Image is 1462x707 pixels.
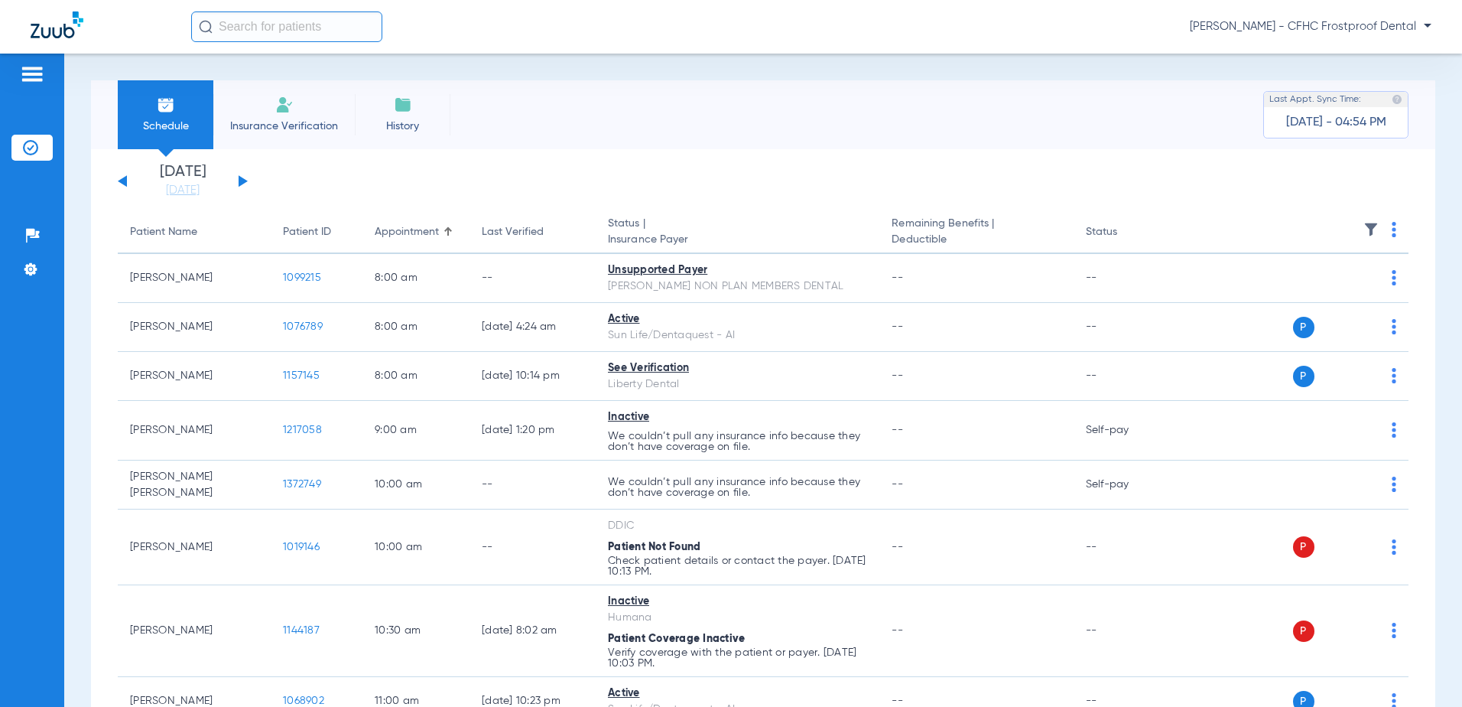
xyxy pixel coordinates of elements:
[1392,222,1396,237] img: group-dot-blue.svg
[469,585,596,677] td: [DATE] 8:02 AM
[892,479,903,490] span: --
[283,542,320,552] span: 1019146
[283,224,350,240] div: Patient ID
[469,254,596,303] td: --
[1293,536,1314,558] span: P
[469,352,596,401] td: [DATE] 10:14 PM
[129,119,202,134] span: Schedule
[469,461,596,510] td: --
[892,696,903,706] span: --
[118,352,271,401] td: [PERSON_NAME]
[1293,317,1314,338] span: P
[1392,94,1402,105] img: last sync help info
[362,303,469,352] td: 8:00 AM
[1190,19,1431,34] span: [PERSON_NAME] - CFHC Frostproof Dental
[608,327,867,344] div: Sun Life/Dentaquest - AI
[608,376,867,393] div: Liberty Dental
[608,610,867,626] div: Humana
[608,311,867,327] div: Active
[608,431,867,452] p: We couldn’t pull any insurance info because they don’t have coverage on file.
[362,585,469,677] td: 10:30 AM
[1074,585,1177,677] td: --
[1269,92,1361,107] span: Last Appt. Sync Time:
[362,510,469,585] td: 10:00 AM
[608,232,867,248] span: Insurance Payer
[469,303,596,352] td: [DATE] 4:24 AM
[283,625,320,636] span: 1144187
[191,11,382,42] input: Search for patients
[366,119,439,134] span: History
[1074,254,1177,303] td: --
[130,224,258,240] div: Patient Name
[1293,621,1314,642] span: P
[1363,222,1379,237] img: filter.svg
[1392,539,1396,555] img: group-dot-blue.svg
[283,696,324,706] span: 1068902
[1392,270,1396,285] img: group-dot-blue.svg
[394,96,412,114] img: History
[892,232,1061,248] span: Deductible
[375,224,439,240] div: Appointment
[118,401,271,461] td: [PERSON_NAME]
[596,211,879,254] th: Status |
[137,183,229,198] a: [DATE]
[137,165,229,198] li: [DATE]
[118,585,271,677] td: [PERSON_NAME]
[225,119,343,134] span: Insurance Verification
[879,211,1073,254] th: Remaining Benefits |
[31,11,83,38] img: Zuub Logo
[130,224,197,240] div: Patient Name
[362,461,469,510] td: 10:00 AM
[283,479,321,490] span: 1372749
[1286,115,1386,130] span: [DATE] - 04:54 PM
[1074,303,1177,352] td: --
[892,425,903,435] span: --
[362,352,469,401] td: 8:00 AM
[608,555,867,577] p: Check patient details or contact the payer. [DATE] 10:13 PM.
[283,370,320,381] span: 1157145
[892,272,903,283] span: --
[118,510,271,585] td: [PERSON_NAME]
[118,254,271,303] td: [PERSON_NAME]
[608,542,700,552] span: Patient Not Found
[608,409,867,425] div: Inactive
[375,224,457,240] div: Appointment
[199,20,213,34] img: Search Icon
[362,254,469,303] td: 8:00 AM
[283,224,331,240] div: Patient ID
[1074,461,1177,510] td: Self-pay
[1074,401,1177,461] td: Self-pay
[1074,352,1177,401] td: --
[1293,366,1314,387] span: P
[118,461,271,510] td: [PERSON_NAME] [PERSON_NAME]
[1392,422,1396,438] img: group-dot-blue.svg
[283,425,322,435] span: 1217058
[1074,510,1177,585] td: --
[608,279,867,295] div: [PERSON_NAME] NON PLAN MEMBERS DENTAL
[283,272,321,283] span: 1099215
[1392,368,1396,383] img: group-dot-blue.svg
[608,686,867,702] div: Active
[608,360,867,376] div: See Verification
[482,224,583,240] div: Last Verified
[469,401,596,461] td: [DATE] 1:20 PM
[118,303,271,352] td: [PERSON_NAME]
[482,224,544,240] div: Last Verified
[283,321,323,332] span: 1076789
[892,542,903,552] span: --
[1392,319,1396,334] img: group-dot-blue.svg
[892,321,903,332] span: --
[608,518,867,534] div: DDIC
[20,65,44,83] img: hamburger-icon
[275,96,294,114] img: Manual Insurance Verification
[608,647,867,669] p: Verify coverage with the patient or payer. [DATE] 10:03 PM.
[608,262,867,279] div: Unsupported Payer
[157,96,175,114] img: Schedule
[362,401,469,461] td: 9:00 AM
[892,625,903,636] span: --
[608,477,867,498] p: We couldn’t pull any insurance info because they don’t have coverage on file.
[1392,477,1396,492] img: group-dot-blue.svg
[469,510,596,585] td: --
[608,594,867,610] div: Inactive
[1392,623,1396,638] img: group-dot-blue.svg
